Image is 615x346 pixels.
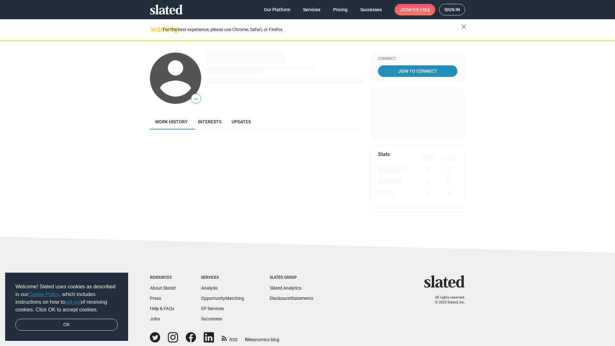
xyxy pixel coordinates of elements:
[201,316,222,321] a: Successes
[460,23,468,30] mat-icon: close
[264,4,290,15] span: Our Platform
[259,4,295,15] a: Our Platform
[378,65,457,77] a: Join To Connect
[15,319,118,331] a: dismiss cookie message
[201,275,244,280] div: Services
[222,333,237,343] a: RSS
[191,95,201,103] span: —
[198,119,221,124] span: Interests
[155,119,188,124] span: Work history
[400,4,430,15] span: Join
[150,306,174,311] a: Help & FAQs
[439,4,465,15] a: Sign in
[360,4,382,15] span: Successes
[150,316,160,321] a: Jobs
[151,25,158,33] mat-icon: warning
[270,285,301,291] a: Slated Analytics
[15,283,118,314] span: Welcome! Slated uses cookies as described in our , which includes instructions on how to of recei...
[193,114,226,129] a: Interests
[65,299,81,305] a: opt-out
[245,337,253,342] span: film
[444,4,460,15] span: Sign in
[150,285,176,291] a: About Slated
[270,275,313,280] div: Slated Group
[245,332,279,343] a: filmonomics blog
[303,4,320,15] span: Services
[201,285,218,291] a: Analysis
[298,4,325,15] a: Services
[378,56,457,62] div: Connect
[355,4,387,15] a: Successes
[379,65,456,77] span: Join To Connect
[201,306,224,311] a: EP Services
[378,151,390,158] mat-card-title: Stats
[328,4,353,15] a: Pricing
[270,296,313,301] a: DisclosureStatements
[232,119,251,124] span: Updates
[5,273,128,341] div: cookieconsent
[150,296,161,301] a: Press
[428,295,465,305] p: All rights reserved. © 2025 Slated, Inc.
[150,114,193,129] a: Work history
[333,4,348,15] span: Pricing
[226,114,256,129] a: Updates
[395,4,435,15] a: Joinfor free
[410,4,430,15] span: for free
[28,292,59,297] a: Cookie Policy
[201,296,244,301] a: OpportunityMatching
[150,275,176,280] div: Resources
[163,25,461,34] div: For the best experience, please use Chrome, Safari, or Firefox.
